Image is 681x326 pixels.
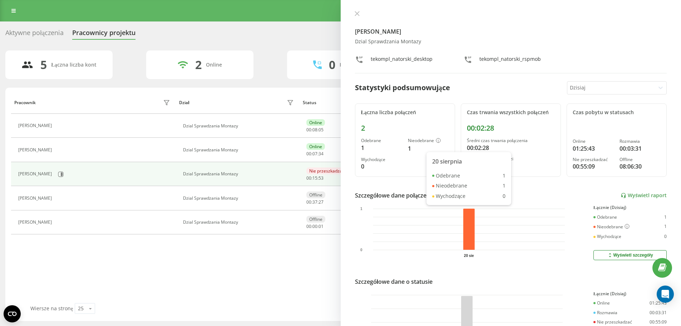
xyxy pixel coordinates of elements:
[620,139,661,144] div: Rozmawia
[329,58,335,72] div: 0
[361,110,449,116] div: Łączna liczba połączeń
[183,123,296,128] div: Dzial Sprawdzania Montazy
[40,58,47,72] div: 5
[650,301,667,306] div: 01:25:43
[361,124,449,132] div: 2
[18,196,54,201] div: [PERSON_NAME]
[78,305,84,312] div: 25
[607,252,653,258] div: Wyświetl szczegóły
[620,157,661,162] div: Offline
[306,224,324,229] div: : :
[593,250,667,260] button: Wyświetl szczegóły
[355,39,667,45] div: Dzial Sprawdzania Montazy
[355,82,450,93] div: Statystyki podsumowujące
[306,151,311,157] span: 00
[573,110,661,116] div: Czas pobytu w statusach
[306,175,311,181] span: 00
[306,119,325,126] div: Online
[319,151,324,157] span: 34
[593,291,667,296] div: Łącznie (Dzisiaj)
[467,143,555,152] div: 00:02:28
[360,207,362,211] text: 1
[503,173,505,179] div: 1
[306,199,311,205] span: 00
[306,223,311,229] span: 00
[5,29,64,40] div: Aktywne połączenia
[355,27,667,36] h4: [PERSON_NAME]
[573,144,614,153] div: 01:25:43
[306,143,325,150] div: Online
[503,193,505,199] div: 0
[371,55,433,66] div: tekompl_natorski_desktop
[306,191,325,198] div: Offline
[408,138,449,144] div: Nieodebrane
[620,144,661,153] div: 00:03:31
[306,151,324,156] div: : :
[573,139,614,144] div: Online
[312,199,317,205] span: 37
[306,176,324,181] div: : :
[464,254,474,258] text: 20 sie
[620,162,661,171] div: 08:06:30
[183,147,296,152] div: Dzial Sprawdzania Montazy
[179,100,189,105] div: Dział
[312,223,317,229] span: 00
[306,216,325,223] div: Offline
[306,127,324,132] div: : :
[319,223,324,229] span: 01
[593,234,621,239] div: Wychodzące
[306,127,311,133] span: 00
[408,144,449,153] div: 1
[183,196,296,201] div: Dzial Sprawdzania Montazy
[355,191,430,200] div: Szczegółowe dane połączeń
[312,175,317,181] span: 15
[573,157,614,162] div: Nie przeszkadzać
[593,215,617,220] div: Odebrane
[573,162,614,171] div: 00:55:09
[432,193,465,199] div: Wychodzące
[664,224,667,230] div: 1
[432,183,467,189] div: Nieodebrane
[503,183,505,189] div: 1
[183,171,296,176] div: Dzial Sprawdzania Montazy
[432,158,505,165] div: 20 sierpnia
[650,320,667,325] div: 00:55:09
[303,100,316,105] div: Status
[361,162,402,171] div: 0
[467,124,555,132] div: 00:02:28
[72,29,135,40] div: Pracownicy projektu
[664,215,667,220] div: 1
[621,193,667,199] a: Wyświetl raport
[593,310,617,315] div: Rozmawia
[479,55,541,66] div: tekompl_natorski_rspmob
[319,199,324,205] span: 27
[206,62,222,68] div: Online
[360,248,362,252] text: 0
[306,200,324,205] div: : :
[30,305,73,312] span: Wiersze na stronę
[14,100,36,105] div: Pracownik
[650,310,667,315] div: 00:03:31
[183,220,296,225] div: Dzial Sprawdzania Montazy
[593,205,667,210] div: Łącznie (Dzisiaj)
[18,171,54,176] div: [PERSON_NAME]
[467,138,555,143] div: Średni czas trwania połączenia
[319,175,324,181] span: 53
[361,138,402,143] div: Odebrane
[355,277,433,286] div: Szczegółowe dane o statusie
[593,301,610,306] div: Online
[18,220,54,225] div: [PERSON_NAME]
[340,62,368,68] div: Rozmawiają
[312,127,317,133] span: 08
[51,62,96,68] div: Łączna liczba kont
[195,58,202,72] div: 2
[361,143,402,152] div: 1
[432,173,460,179] div: Odebrane
[657,286,674,303] div: Open Intercom Messenger
[312,151,317,157] span: 07
[319,127,324,133] span: 05
[306,167,347,174] div: Nie przeszkadzać
[664,234,667,239] div: 0
[4,305,21,322] button: Open CMP widget
[593,320,632,325] div: Nie przeszkadzać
